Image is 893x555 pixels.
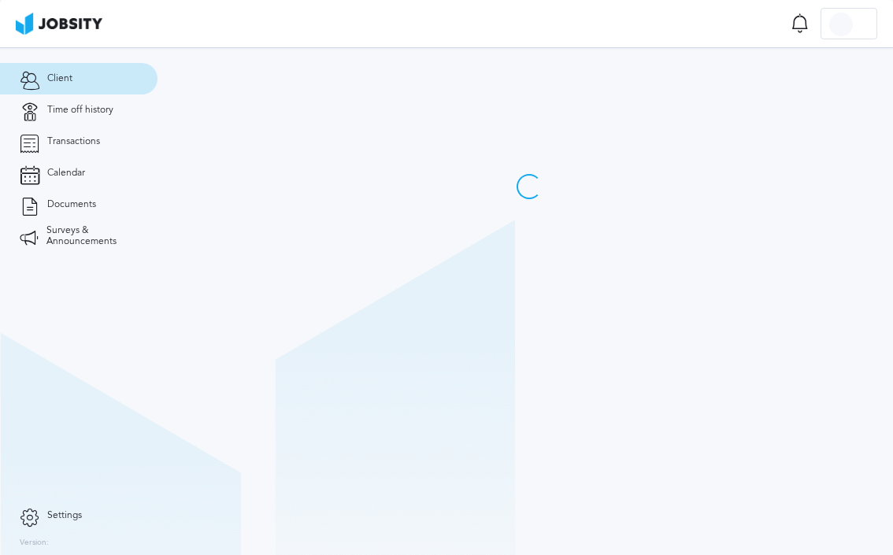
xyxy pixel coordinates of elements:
[20,538,49,548] label: Version:
[46,225,138,247] span: Surveys & Announcements
[47,168,85,179] span: Calendar
[47,510,82,521] span: Settings
[47,199,96,210] span: Documents
[47,105,113,116] span: Time off history
[47,73,72,84] span: Client
[16,13,102,35] img: ab4bad089aa723f57921c736e9817d99.png
[47,136,100,147] span: Transactions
